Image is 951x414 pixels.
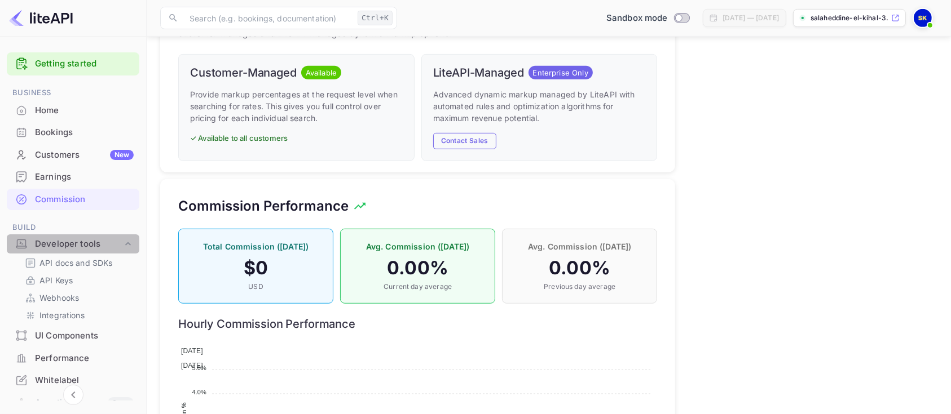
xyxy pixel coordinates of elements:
[352,241,483,252] p: Avg. Commission ([DATE])
[514,241,645,252] p: Avg. Commission ([DATE])
[181,347,203,355] span: [DATE]
[190,257,322,279] h4: $ 0
[7,348,139,370] div: Performance
[35,171,134,184] div: Earnings
[514,282,645,292] p: Previous day average
[7,234,139,254] div: Developer tools
[35,374,134,387] div: Whitelabel
[35,104,134,117] div: Home
[20,255,135,271] div: API docs and SDKs
[433,88,646,124] p: Advanced dynamic markup managed by LiteAPI with automated rules and optimization algorithms for m...
[20,272,135,288] div: API Keys
[7,87,139,99] span: Business
[35,330,134,342] div: UI Components
[35,57,134,70] a: Getting started
[25,274,130,286] a: API Keys
[7,189,139,210] a: Commission
[433,66,524,79] h6: LiteAPI-Managed
[25,257,130,269] a: API docs and SDKs
[190,88,403,124] p: Provide markup percentages at the request level when searching for rates. This gives you full con...
[301,68,341,79] span: Available
[7,166,139,188] div: Earnings
[7,348,139,368] a: Performance
[7,100,139,121] a: Home
[190,241,322,252] p: Total Commission ([DATE])
[192,389,206,396] tspan: 4.0%
[7,122,139,143] a: Bookings
[110,150,134,160] div: New
[35,238,122,251] div: Developer tools
[178,197,349,215] h5: Commission Performance
[723,13,779,23] div: [DATE] — [DATE]
[7,122,139,144] div: Bookings
[7,100,139,122] div: Home
[7,370,139,391] div: Whitelabel
[178,317,657,331] h6: Hourly Commission Performance
[7,325,139,346] a: UI Components
[39,274,73,286] p: API Keys
[35,352,134,365] div: Performance
[20,290,135,306] div: Webhooks
[7,144,139,165] a: CustomersNew
[192,364,206,371] tspan: 5.0%
[914,9,932,27] img: Salaheddine El Kihal
[39,309,85,321] p: Integrations
[35,126,134,139] div: Bookings
[183,7,353,29] input: Search (e.g. bookings, documentation)
[7,221,139,234] span: Build
[602,12,694,25] div: Switch to Production mode
[190,133,403,144] p: ✓ Available to all customers
[39,292,79,304] p: Webhooks
[25,292,130,304] a: Webhooks
[7,144,139,166] div: CustomersNew
[358,11,393,25] div: Ctrl+K
[190,282,322,292] p: USD
[20,307,135,323] div: Integrations
[7,189,139,211] div: Commission
[39,257,113,269] p: API docs and SDKs
[181,362,203,370] span: [DATE]
[7,166,139,187] a: Earnings
[190,66,297,79] h6: Customer-Managed
[352,257,483,279] h4: 0.00 %
[35,149,134,162] div: Customers
[514,257,645,279] h4: 0.00 %
[7,370,139,390] a: Whitelabel
[811,13,889,23] p: salaheddine-el-kihal-3...
[7,52,139,75] div: Getting started
[25,309,130,321] a: Integrations
[606,12,668,25] span: Sandbox mode
[433,133,496,149] button: Contact Sales
[35,193,134,206] div: Commission
[63,385,83,405] button: Collapse navigation
[7,325,139,347] div: UI Components
[352,282,483,292] p: Current day average
[529,68,593,79] span: Enterprise Only
[9,9,73,27] img: LiteAPI logo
